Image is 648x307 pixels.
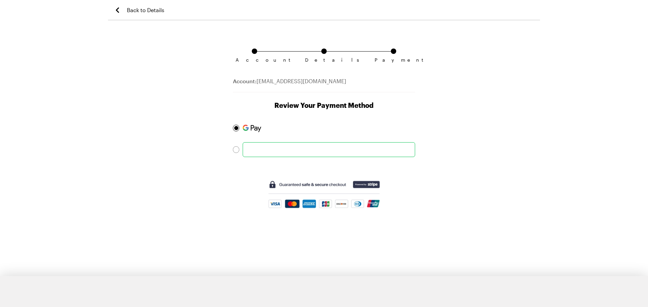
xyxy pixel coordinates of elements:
span: Account [236,57,273,63]
iframe: Secure card payment input frame [246,146,411,154]
img: Pay with Google Pay [243,125,261,132]
h1: Review Your Payment Method [233,100,415,110]
span: Back to Details [127,6,164,14]
div: [EMAIL_ADDRESS][DOMAIN_NAME] [233,77,415,92]
span: Payment [375,57,412,63]
img: Guaranteed safe and secure checkout powered by Stripe [268,180,381,209]
span: Details [305,57,343,63]
iframe: Secure payment button frame [246,284,402,299]
ol: Subscription checkout form navigation [233,49,415,57]
a: Details [321,49,327,57]
span: Account: [233,78,256,84]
